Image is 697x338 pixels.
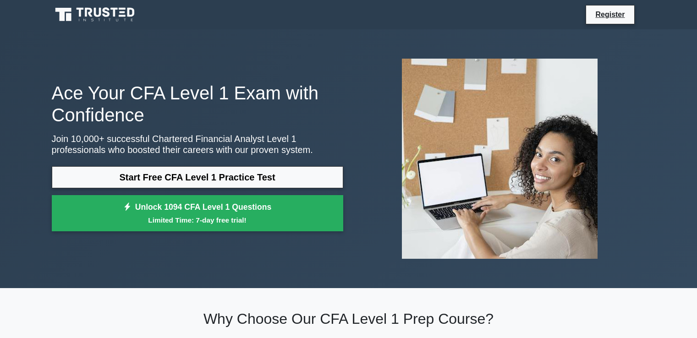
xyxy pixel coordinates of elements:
p: Join 10,000+ successful Chartered Financial Analyst Level 1 professionals who boosted their caree... [52,133,343,155]
a: Register [590,9,630,20]
h1: Ace Your CFA Level 1 Exam with Confidence [52,82,343,126]
h2: Why Choose Our CFA Level 1 Prep Course? [52,310,646,327]
a: Unlock 1094 CFA Level 1 QuestionsLimited Time: 7-day free trial! [52,195,343,232]
a: Start Free CFA Level 1 Practice Test [52,166,343,188]
small: Limited Time: 7-day free trial! [63,215,332,225]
